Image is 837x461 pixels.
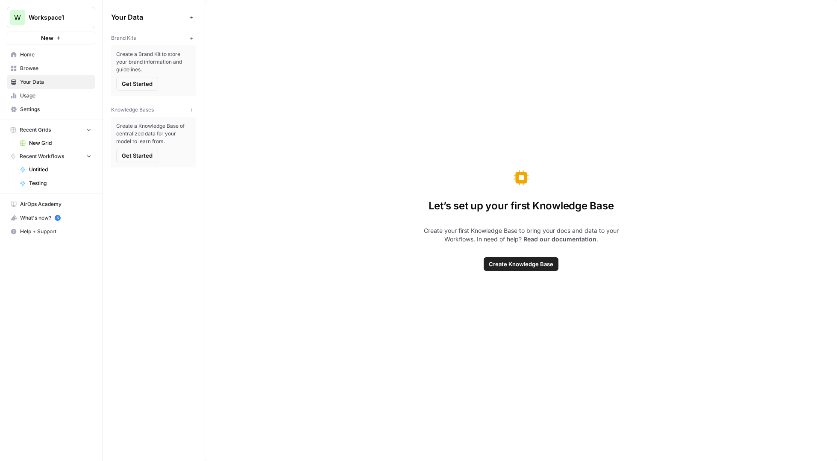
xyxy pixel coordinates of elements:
a: Read our documentation [523,235,596,243]
a: Untitled [16,163,95,176]
span: Workspace1 [29,13,80,22]
button: Workspace: Workspace1 [7,7,95,28]
div: What's new? [7,211,95,224]
a: Browse [7,62,95,75]
span: W [14,12,21,23]
span: New Grid [29,139,91,147]
span: Create a Brand Kit to store your brand information and guidelines. [116,50,191,73]
button: Create Knowledge Base [484,257,558,271]
button: Get Started [116,77,158,91]
a: Testing [16,176,95,190]
span: Your Data [111,12,186,22]
button: What's new? 5 [7,211,95,225]
a: AirOps Academy [7,197,95,211]
a: Usage [7,89,95,103]
span: Help + Support [20,228,91,235]
button: New [7,32,95,44]
span: Settings [20,106,91,113]
a: 5 [55,215,61,221]
span: Let’s set up your first Knowledge Base [429,199,614,213]
span: Untitled [29,166,91,173]
a: New Grid [16,136,95,150]
button: Recent Workflows [7,150,95,163]
text: 5 [56,216,59,220]
span: Get Started [122,151,153,160]
span: Create Knowledge Base [489,260,553,268]
a: Home [7,48,95,62]
span: Browse [20,65,91,72]
button: Help + Support [7,225,95,238]
button: Get Started [116,149,158,162]
span: Home [20,51,91,59]
span: Your Data [20,78,91,86]
span: Brand Kits [111,34,136,42]
span: Get Started [122,79,153,88]
span: New [41,34,53,42]
span: Recent Grids [20,126,51,134]
span: AirOps Academy [20,200,91,208]
span: Recent Workflows [20,153,64,160]
a: Settings [7,103,95,116]
span: Create a Knowledge Base of centralized data for your model to learn from. [116,122,191,145]
span: Testing [29,179,91,187]
span: Knowledge Bases [111,106,154,114]
span: Usage [20,92,91,100]
span: Create your first Knowledge Base to bring your docs and data to your Workflows. In need of help? . [412,226,631,244]
a: Your Data [7,75,95,89]
button: Recent Grids [7,123,95,136]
